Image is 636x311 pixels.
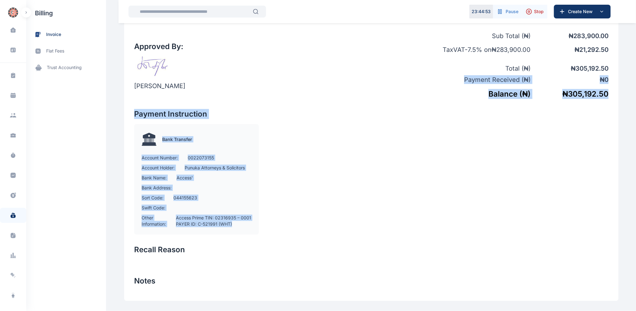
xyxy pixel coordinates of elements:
[421,64,531,73] p: Total ( ₦ )
[554,5,611,18] button: Create New
[531,45,609,54] p: ₦ 21,292.50
[506,8,518,15] span: Pause
[142,175,167,181] p: Bank Name:
[134,42,185,52] h2: Approved By:
[173,195,197,201] p: 044155623
[142,165,175,171] p: Account Holder:
[534,8,544,15] span: Stop
[142,185,172,191] p: Bank Address:
[46,48,64,54] span: flat fees
[46,31,61,38] span: invoice
[531,64,609,73] p: ₦ 305,192.50
[176,215,251,227] p: Access Prime TIN: 02316935 – 0001 PAYER ID: C-521991 (WHT)
[472,8,491,15] p: 23 : 44 : 53
[531,32,609,40] p: ₦ 283,900.00
[531,89,609,99] h5: ₦ 305,192.50
[134,245,609,255] h2: Recall Reason
[134,109,371,119] h2: Payment Instruction
[134,57,174,77] img: signature
[142,205,165,211] p: Swift Code:
[142,155,178,161] p: Account Number:
[421,75,531,84] p: Payment Received ( ₦ )
[162,136,192,143] p: Bank Transfer
[177,175,193,181] p: Access'
[134,82,185,90] p: [PERSON_NAME]
[421,45,531,54] p: Tax VAT - 7.5 % on ₦ 283,900.00
[185,165,245,171] p: Punuka Attorneys & Solicitors
[26,43,106,59] a: flat fees
[142,195,163,201] p: Sort Code:
[421,32,531,40] p: Sub Total ( ₦ )
[188,155,214,161] p: 0022073155
[142,215,166,227] p: Other Information:
[531,75,609,84] p: ₦ 0
[522,5,547,18] button: Stop
[26,26,106,43] a: invoice
[47,64,82,71] span: trust accounting
[134,276,609,286] h2: Notes
[566,8,598,15] span: Create New
[421,89,531,99] h5: Balance ( ₦ )
[26,59,106,76] a: trust accounting
[493,5,522,18] button: Pause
